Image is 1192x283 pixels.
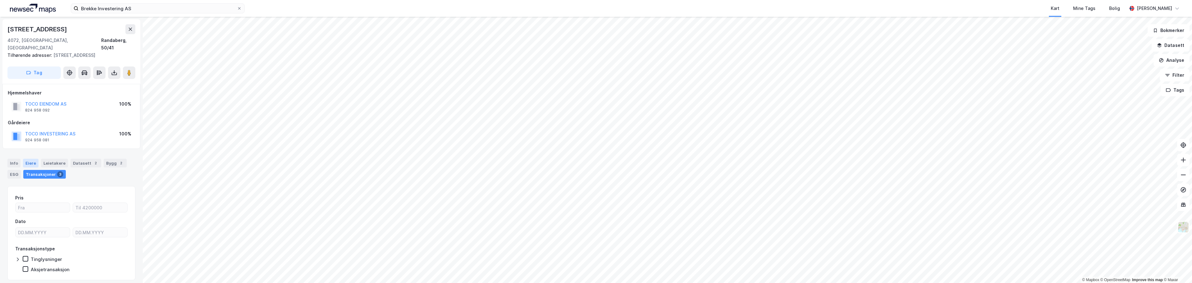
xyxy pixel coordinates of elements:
button: Bokmerker [1148,24,1190,37]
div: Hjemmelshaver [8,89,135,97]
input: Søk på adresse, matrikkel, gårdeiere, leietakere eller personer [79,4,237,13]
div: Tinglysninger [31,256,62,262]
input: Fra [16,203,70,212]
div: 2 [118,160,124,166]
div: 3 [57,171,63,177]
div: Transaksjoner [23,170,66,179]
div: Bolig [1109,5,1120,12]
input: DD.MM.YYYY [16,228,70,237]
div: Mine Tags [1073,5,1095,12]
div: Kart [1051,5,1059,12]
div: Datasett [70,159,101,167]
div: Info [7,159,20,167]
div: 4072, [GEOGRAPHIC_DATA], [GEOGRAPHIC_DATA] [7,37,101,52]
div: 2 [93,160,99,166]
div: [PERSON_NAME] [1137,5,1172,12]
span: Tilhørende adresser: [7,52,53,58]
div: Bygg [104,159,127,167]
div: Eiere [23,159,38,167]
div: Pris [15,194,24,202]
div: 824 958 092 [25,108,50,113]
div: Gårdeiere [8,119,135,126]
div: Transaksjonstype [15,245,55,253]
iframe: Chat Widget [1161,253,1192,283]
a: Mapbox [1082,278,1099,282]
input: Til 4200000 [73,203,127,212]
div: Aksjetransaksjon [31,267,70,272]
button: Filter [1160,69,1190,81]
div: 924 958 081 [25,138,49,143]
div: Kontrollprogram for chat [1161,253,1192,283]
button: Datasett [1152,39,1190,52]
img: Z [1177,221,1189,233]
div: Leietakere [41,159,68,167]
button: Analyse [1154,54,1190,66]
div: Randaberg, 50/41 [101,37,135,52]
div: 100% [119,130,131,138]
div: Dato [15,218,26,225]
a: OpenStreetMap [1100,278,1131,282]
div: [STREET_ADDRESS] [7,52,130,59]
div: 100% [119,100,131,108]
img: logo.a4113a55bc3d86da70a041830d287a7e.svg [10,4,56,13]
button: Tags [1161,84,1190,96]
div: [STREET_ADDRESS] [7,24,68,34]
div: ESG [7,170,21,179]
button: Tag [7,66,61,79]
input: DD.MM.YYYY [73,228,127,237]
a: Improve this map [1132,278,1163,282]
